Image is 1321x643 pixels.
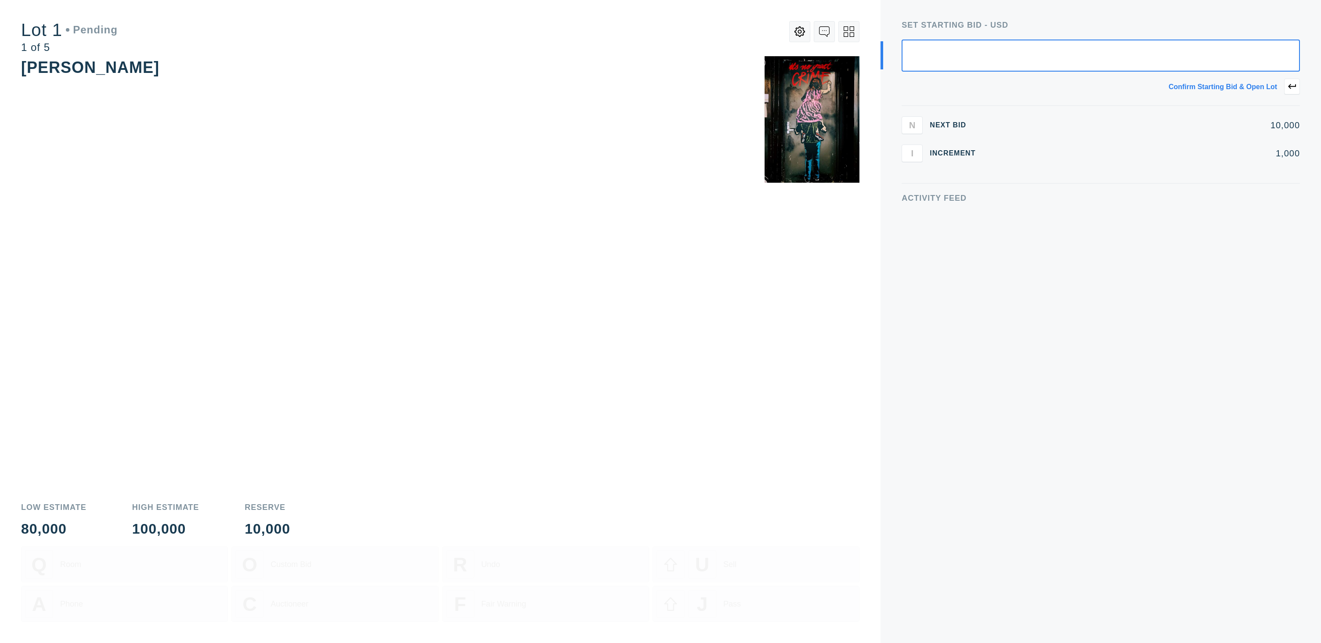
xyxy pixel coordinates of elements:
div: 10,000 [245,522,290,536]
div: Reserve [245,503,290,511]
div: 10,000 [989,121,1300,130]
div: Set Starting bid - USD [902,21,1300,29]
span: N [909,120,915,130]
span: I [911,148,914,158]
div: Confirm starting bid & open lot [1169,83,1277,90]
div: Increment [930,150,982,157]
div: Lot 1 [21,21,118,39]
div: 1 of 5 [21,42,118,53]
div: Activity Feed [902,194,1300,202]
div: [PERSON_NAME] [21,58,159,76]
div: 1,000 [989,149,1300,158]
div: Next Bid [930,122,982,129]
div: Low Estimate [21,503,87,511]
button: N [902,116,923,134]
div: Pending [66,25,118,35]
div: 100,000 [132,522,199,536]
button: I [902,144,923,162]
div: 80,000 [21,522,87,536]
div: High Estimate [132,503,199,511]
